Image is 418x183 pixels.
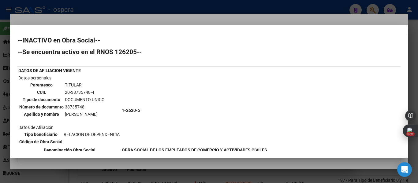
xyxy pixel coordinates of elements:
[19,96,64,103] th: Tipo de documento
[19,82,64,88] th: Parentesco
[65,96,105,103] td: DOCUMENTO UNICO
[65,104,105,110] td: 38735748
[65,89,105,96] td: 20-38735748-4
[17,37,401,43] h2: --INACTIVO en Obra Social--
[63,131,120,138] td: RELACION DE DEPENDENCIA
[19,104,64,110] th: Número de documento
[122,108,140,113] b: 1-2620-5
[65,82,105,88] td: TITULAR
[397,162,412,177] div: Open Intercom Messenger
[19,138,63,145] th: Código de Obra Social
[19,89,64,96] th: CUIL
[17,49,401,55] h2: --Se encuentra activo en el RNOS 126205--
[122,148,267,152] b: OBRA SOCIAL DE LOS EMPLEADOS DE COMERCIO Y ACTIVIDADES CIVILES
[18,147,121,153] th: Denominación Obra Social
[18,68,81,73] b: DATOS DE AFILIACION VIGENTE
[18,75,121,146] td: Datos personales Datos de Afiliación
[65,111,105,118] td: [PERSON_NAME]
[19,131,63,138] th: Tipo beneficiario
[19,111,64,118] th: Apellido y nombre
